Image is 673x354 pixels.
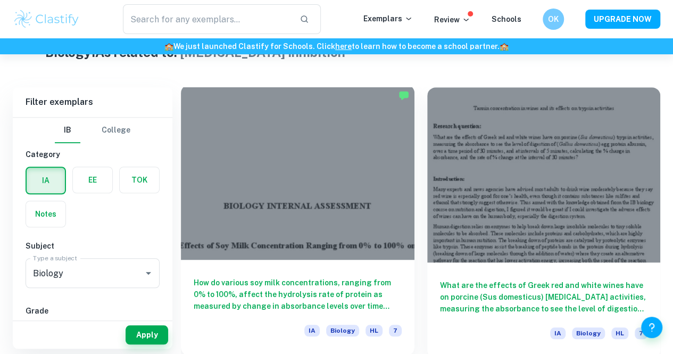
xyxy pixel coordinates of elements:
p: Exemplars [363,13,413,24]
img: Marked [398,90,409,101]
h6: Filter exemplars [13,87,172,117]
button: College [102,118,130,143]
button: OK [543,9,564,30]
span: HL [365,325,383,336]
span: 7 [635,327,647,339]
a: here [335,42,352,51]
button: IB [55,118,80,143]
span: HL [611,327,628,339]
h6: What are the effects of Greek red and white wines have on porcine (Sus domesticus) [MEDICAL_DATA]... [440,279,648,315]
button: Notes [26,201,65,227]
button: Help and Feedback [641,317,662,338]
h6: We just launched Clastify for Schools. Click to learn how to become a school partner. [2,40,671,52]
span: 🏫 [164,42,173,51]
label: Type a subject [33,253,77,262]
button: IA [27,168,65,193]
span: IA [550,327,566,339]
button: UPGRADE NOW [585,10,660,29]
button: EE [73,167,112,193]
h6: Grade [26,305,160,317]
h6: Subject [26,240,160,252]
button: TOK [120,167,159,193]
p: Review [434,14,470,26]
span: 7 [389,325,402,336]
h6: OK [547,13,560,25]
span: 🏫 [500,42,509,51]
a: Schools [492,15,521,23]
span: Biology [572,327,605,339]
div: Filter type choice [55,118,130,143]
span: IA [304,325,320,336]
h6: How do various soy milk concentrations, ranging from 0% to 100%, affect the hydrolysis rate of pr... [194,277,402,312]
span: Biology [326,325,359,336]
input: Search for any exemplars... [123,4,291,34]
h6: Category [26,149,160,160]
img: Clastify logo [13,9,80,30]
button: Apply [126,325,168,344]
button: Open [141,266,156,281]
